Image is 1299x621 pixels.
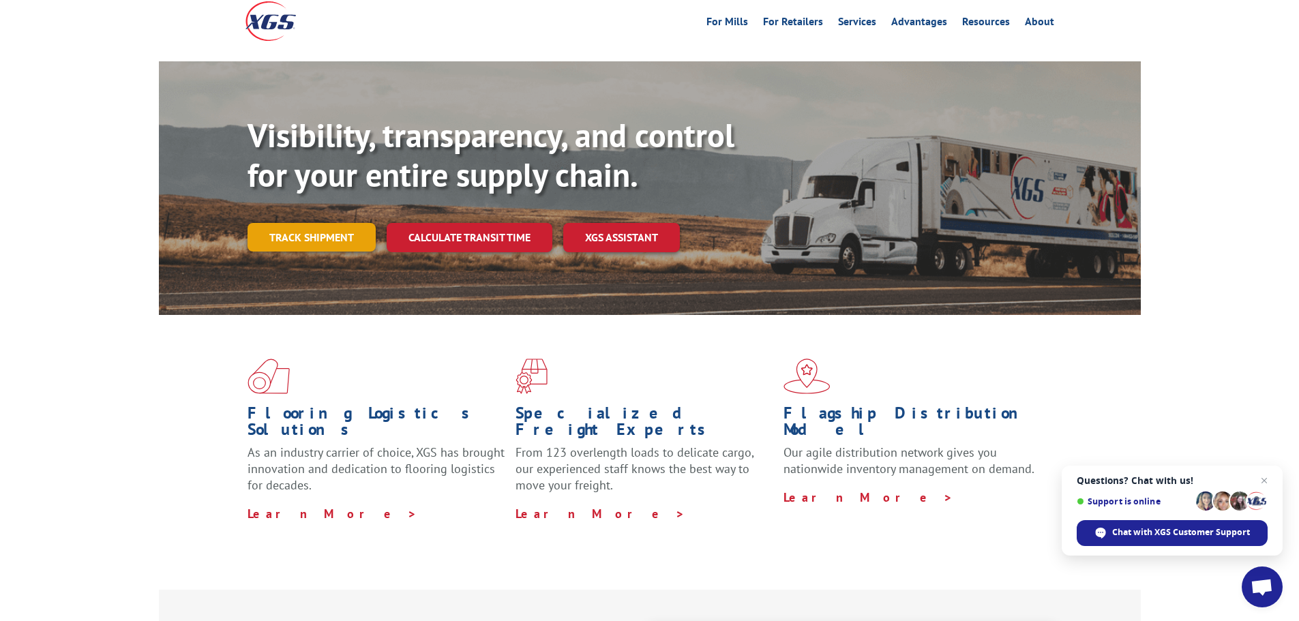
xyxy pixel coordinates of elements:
[783,444,1034,476] span: Our agile distribution network gives you nationwide inventory management on demand.
[516,405,773,444] h1: Specialized Freight Experts
[783,359,831,394] img: xgs-icon-flagship-distribution-model-red
[783,405,1041,444] h1: Flagship Distribution Model
[248,444,505,493] span: As an industry carrier of choice, XGS has brought innovation and dedication to flooring logistics...
[248,114,734,196] b: Visibility, transparency, and control for your entire supply chain.
[248,359,290,394] img: xgs-icon-total-supply-chain-intelligence-red
[516,444,773,505] p: From 123 overlength loads to delicate cargo, our experienced staff knows the best way to move you...
[1077,496,1191,506] span: Support is online
[838,16,876,31] a: Services
[1112,526,1250,539] span: Chat with XGS Customer Support
[248,506,417,521] a: Learn More >
[1242,566,1283,607] a: Open chat
[706,16,748,31] a: For Mills
[516,359,548,394] img: xgs-icon-focused-on-flooring-red
[563,223,680,252] a: XGS ASSISTANT
[248,223,376,252] a: Track shipment
[783,489,953,505] a: Learn More >
[248,405,505,444] h1: Flooring Logistics Solutions
[387,223,552,252] a: Calculate transit time
[516,506,685,521] a: Learn More >
[962,16,1010,31] a: Resources
[1025,16,1054,31] a: About
[891,16,947,31] a: Advantages
[1077,475,1268,486] span: Questions? Chat with us!
[1077,520,1268,546] span: Chat with XGS Customer Support
[763,16,823,31] a: For Retailers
